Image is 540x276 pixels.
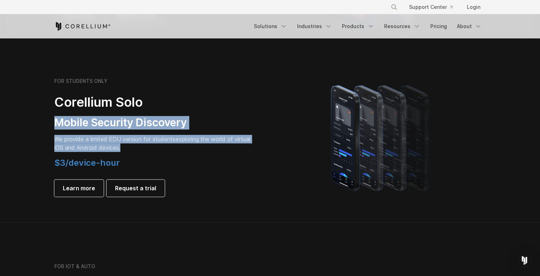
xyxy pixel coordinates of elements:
[54,116,253,129] h3: Mobile Security Discovery
[54,180,104,197] a: Learn more
[54,78,108,84] h6: FOR STUDENTS ONLY
[115,184,156,192] span: Request a trial
[388,1,400,14] button: Search
[54,158,120,168] span: $3/device-hour
[63,184,95,192] span: Learn more
[516,252,533,269] div: Open Intercom Messenger
[317,75,446,200] img: A lineup of four iPhone models becoming more gradient and blurred
[54,136,175,143] span: We provide a limited EDU version for students
[54,94,253,110] h2: Corellium Solo
[426,20,451,33] a: Pricing
[250,20,486,33] div: Navigation Menu
[250,20,291,33] a: Solutions
[403,1,458,14] a: Support Center
[107,180,165,197] a: Request a trial
[293,20,336,33] a: Industries
[54,135,253,152] p: exploring the world of virtual iOS and Android devices.
[54,263,95,270] h6: FOR IOT & AUTO
[338,20,378,33] a: Products
[461,1,486,14] a: Login
[382,1,486,14] div: Navigation Menu
[453,20,486,33] a: About
[54,22,111,31] a: Corellium Home
[380,20,425,33] a: Resources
